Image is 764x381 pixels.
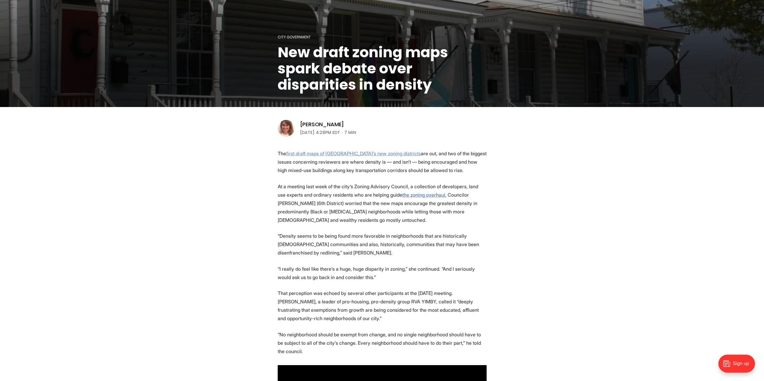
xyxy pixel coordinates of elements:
h1: New draft zoning maps spark debate over disparities in density [278,44,487,93]
p: The are out, and two of the biggest issues concerning reviewers are where density is — and isn’t ... [278,149,487,174]
p: “No neighborhood should be exempt from change, and no single neighborhood should have to be subje... [278,330,487,356]
p: “I really do feel like there’s a huge, huge disparity in zoning,” she continued. “And I seriously... [278,265,487,281]
a: [PERSON_NAME] [300,121,344,128]
time: [DATE] 4:28PM EDT [300,129,340,136]
span: 7 min [344,129,356,136]
a: the zoning overhaul [402,192,445,198]
img: Sarah Vogelsong [278,120,294,137]
p: “Density seems to be being found more favorable in neighborhoods that are historically [DEMOGRAPH... [278,232,487,257]
iframe: portal-trigger [713,352,764,381]
a: first draft maps of [GEOGRAPHIC_DATA]’s new zoning districts [286,150,421,156]
p: At a meeting last week of the city’s Zoning Advisory Council, a collection of developers, land us... [278,182,487,224]
p: That perception was echoed by several other participants at the [DATE] meeting. [PERSON_NAME], a ... [278,289,487,323]
a: City Government [278,34,311,40]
